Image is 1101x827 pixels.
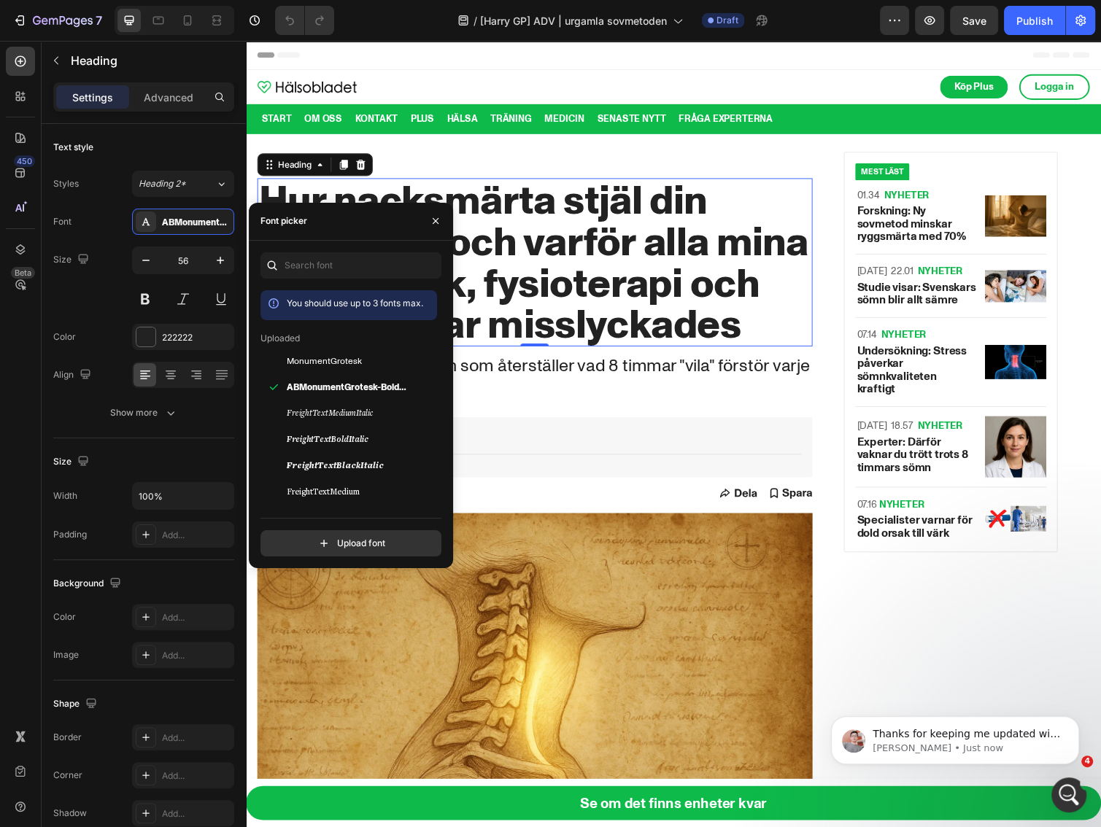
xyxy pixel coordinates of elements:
[757,158,819,200] img: gempages_467988719924675463-43aeec9b-d3b0-42fe-bfa4-4894f5f019a1.webp
[625,388,683,400] span: [DATE] 18.57
[133,483,233,509] input: Auto
[30,120,70,133] div: Heading
[757,384,819,447] img: gempages_467988719924675463-c1ac826c-a241-4859-9dbe-0b2399581c76.webp
[625,484,748,510] p: Specialister varnar för dold orsak till värk
[260,332,300,345] p: Uploaded
[260,252,441,279] input: Search font
[480,13,667,28] span: [Harry GP] ADV | urgamla sovmetoden
[53,141,93,154] div: Text style
[625,295,646,307] span: 07.14
[625,246,748,272] p: Studie visar: Svenskars sömn blir allt sämre
[13,322,579,365] p: Den urgamla sovmetoden som återställer vad 8 timmar "vila" förstör varje natt
[625,230,683,242] span: [DATE] 22.01
[625,311,748,363] p: Undersökning: Stress påverkar sömnkvaliteten kraftigt
[71,52,228,69] p: Heading
[162,611,231,624] div: Add...
[1004,6,1065,35] button: Publish
[950,6,998,35] button: Save
[13,115,579,128] p: Hälsa / Värk
[162,807,231,820] div: Add...
[648,468,694,481] strong: NYHETER
[275,6,334,35] div: Undo/Redo
[809,686,1101,788] iframe: Intercom notifications message
[12,40,114,55] img: gempages_467988719924675463-63c8d506-b913-4ef2-a5a9-32e59c18e62b.png
[246,41,1101,827] iframe: Design area
[162,216,231,229] div: ABMonumentGrotesk-Bold750
[53,610,76,624] div: Color
[53,648,79,661] div: Image
[625,468,646,481] span: 07.16
[1051,777,1086,812] iframe: Intercom live chat
[24,397,568,411] p: Malin O., [GEOGRAPHIC_DATA]
[53,489,77,502] div: Width
[53,694,100,714] div: Shape
[962,15,986,27] span: Save
[11,267,35,279] div: Beta
[260,214,307,228] div: Font picker
[342,772,533,789] p: Se om det finns enheter kvar
[162,731,231,745] div: Add...
[630,129,673,139] p: MEST LÄST
[287,433,368,446] span: FreightTextBoldItalic
[317,536,385,551] div: Upload font
[162,331,231,344] div: 222222
[53,807,87,820] div: Shadow
[16,75,859,85] p: START OM OSS KONTAKT PLUS HÄLSA TRÄNING MEDICIN SENASTE NYTT FRÅGA EXPERTERNA
[53,365,94,385] div: Align
[53,769,82,782] div: Corner
[287,381,408,394] span: ABMonumentGrotesk-Bold750
[287,298,423,308] span: You should use up to 3 fonts max.
[650,295,696,307] strong: NYHETER
[725,41,765,54] p: Köp Plus
[716,14,738,27] span: Draft
[260,530,441,556] button: Upload font
[485,458,580,469] img: gempages_467988719924675463-c6c6b717-1530-4fa3-a98c-d614f65986a6.svg
[24,429,568,442] p: Uppdaterad [DATE] | Publicerad 09.57
[72,90,113,105] p: Settings
[53,528,87,541] div: Padding
[287,407,373,420] span: FreightTextMediumItalic
[653,152,699,164] strong: NYHETER
[757,476,819,502] img: gempages_467988719924675463-69e965ea-8756-48a7-a66b-9ba5082c9bbc.jpg
[110,405,178,420] div: Show more
[757,311,819,346] img: gempages_467988719924675463-90781e7a-2191-4a14-ab7e-b8ed7bdb81a8.webp
[687,230,733,242] strong: NYHETER
[757,235,819,268] img: gempages_467988719924675463-0cc3fca3-2407-45d3-9956-d7c96a450e03.webp
[53,215,72,228] div: Font
[96,12,102,29] p: 7
[53,177,79,190] div: Styles
[474,13,477,28] span: /
[625,152,649,164] span: 01.34
[14,155,35,167] div: 450
[53,400,234,426] button: Show more
[144,90,193,105] p: Advanced
[1016,13,1053,28] div: Publish
[625,168,748,207] p: Forskning: Ny sovmetod minskar ryggsmärta med 70%
[53,452,92,472] div: Size
[162,529,231,542] div: Add...
[162,649,231,662] div: Add...
[53,574,124,594] div: Background
[625,404,748,443] p: Experter: Därför vaknar du trött trots 8 timmars sömn
[132,171,234,197] button: Heading 2*
[53,250,92,270] div: Size
[53,731,82,744] div: Border
[687,388,733,400] strong: NYHETER
[1081,756,1093,767] span: 4
[139,177,186,190] span: Heading 2*
[162,769,231,783] div: Add...
[12,141,580,313] h2: Hur nacksmärta stjäl din identitet - och varför alla mina läkarbesök, fysioterapi och dyra kuddar...
[53,330,76,343] div: Color
[287,354,362,368] span: MonumentGrotesk
[808,41,848,54] p: Logga in
[287,459,384,473] span: FreightTextBlackItalic
[6,6,109,35] button: 7
[287,486,360,499] span: FreightTextMedium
